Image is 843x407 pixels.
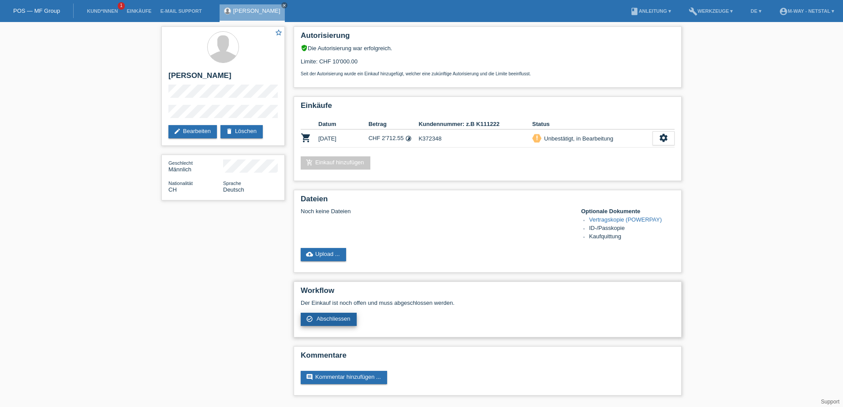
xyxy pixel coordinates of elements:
a: bookAnleitung ▾ [626,8,675,14]
a: E-Mail Support [156,8,206,14]
i: cloud_upload [306,251,313,258]
p: Seit der Autorisierung wurde ein Einkauf hinzugefügt, welcher eine zukünftige Autorisierung und d... [301,71,675,76]
i: account_circle [779,7,788,16]
h2: Einkäufe [301,101,675,115]
i: settings [659,133,668,143]
h2: Workflow [301,286,675,300]
a: [PERSON_NAME] [233,7,280,14]
a: DE ▾ [746,8,765,14]
th: Kundennummer: z.B K111222 [418,119,532,129]
a: check_circle_outline Abschliessen [301,313,357,326]
a: star_border [275,29,283,38]
a: account_circlem-way - Netstal ▾ [775,8,839,14]
i: verified_user [301,44,308,52]
span: 1 [118,2,125,10]
span: Abschliessen [317,315,351,322]
a: Support [821,399,839,405]
th: Datum [318,119,369,129]
a: Vertragskopie (POWERPAY) [589,216,662,223]
span: Schweiz [168,186,177,193]
i: delete [226,128,233,135]
span: Nationalität [168,181,193,186]
div: Unbestätigt, in Bearbeitung [541,134,613,143]
i: check_circle_outline [306,315,313,322]
i: POSP00028233 [301,133,311,143]
a: add_shopping_cartEinkauf hinzufügen [301,156,370,170]
i: add_shopping_cart [306,159,313,166]
a: close [281,2,287,8]
td: CHF 2'712.55 [369,129,419,148]
h4: Optionale Dokumente [581,208,675,215]
h2: Dateien [301,195,675,208]
li: ID-/Passkopie [589,225,675,233]
td: K372348 [418,129,532,148]
i: book [630,7,639,16]
a: Kund*innen [82,8,122,14]
span: Geschlecht [168,160,193,166]
a: POS — MF Group [13,7,60,14]
div: Männlich [168,159,223,173]
i: build [689,7,698,16]
a: buildWerkzeuge ▾ [684,8,738,14]
h2: Autorisierung [301,31,675,44]
i: priority_high [534,135,540,141]
i: close [282,3,287,7]
i: Fixe Raten (24 Raten) [405,135,412,142]
i: edit [174,128,181,135]
h2: Kommentare [301,351,675,364]
a: Einkäufe [122,8,156,14]
p: Der Einkauf ist noch offen und muss abgeschlossen werden. [301,300,675,306]
div: Limite: CHF 10'000.00 [301,52,675,76]
span: Deutsch [223,186,244,193]
div: Noch keine Dateien [301,208,570,215]
a: deleteLöschen [220,125,263,138]
span: Sprache [223,181,241,186]
i: comment [306,374,313,381]
h2: [PERSON_NAME] [168,71,278,85]
th: Status [532,119,653,129]
a: editBearbeiten [168,125,217,138]
a: cloud_uploadUpload ... [301,248,346,261]
td: [DATE] [318,129,369,148]
i: star_border [275,29,283,37]
th: Betrag [369,119,419,129]
div: Die Autorisierung war erfolgreich. [301,44,675,52]
li: Kaufquittung [589,233,675,241]
a: commentKommentar hinzufügen ... [301,371,387,384]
